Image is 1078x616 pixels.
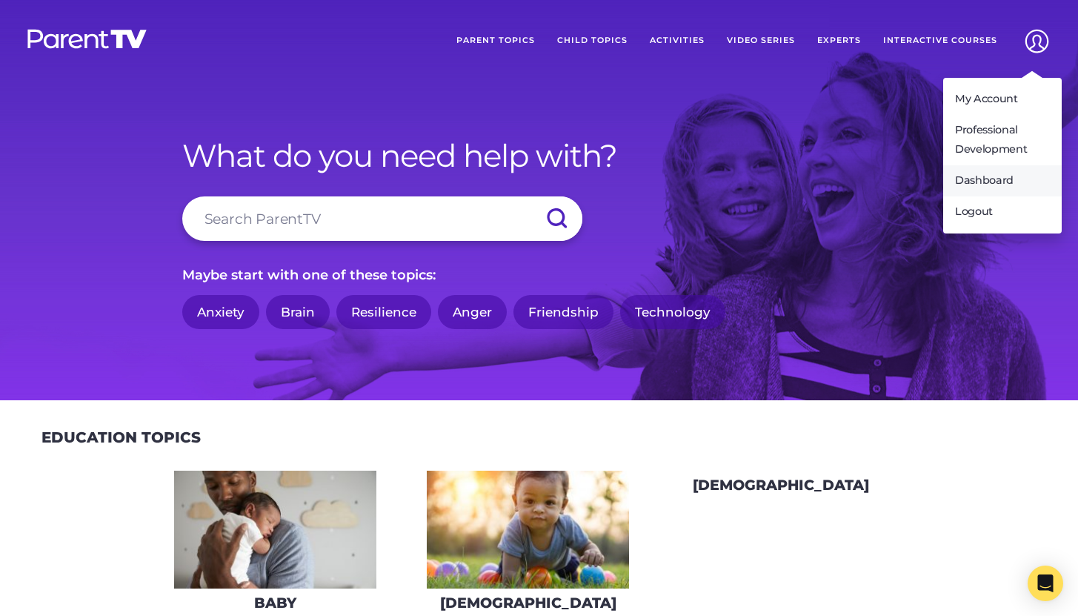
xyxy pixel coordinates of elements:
[182,295,259,330] a: Anxiety
[693,595,869,612] h3: [DEMOGRAPHIC_DATA]
[174,471,376,589] img: AdobeStock_144860523-275x160.jpeg
[943,115,1062,165] a: Professional Development
[546,22,639,59] a: Child Topics
[513,295,613,330] a: Friendship
[806,22,872,59] a: Experts
[872,22,1008,59] a: Interactive Courses
[445,22,546,59] a: Parent Topics
[716,22,806,59] a: Video Series
[182,137,896,174] h1: What do you need help with?
[639,22,716,59] a: Activities
[336,295,431,330] a: Resilience
[530,196,582,241] input: Submit
[427,471,629,589] img: iStock-620709410-275x160.jpg
[1018,22,1056,60] img: Account
[438,295,507,330] a: Anger
[266,295,330,330] a: Brain
[943,84,1062,115] a: My Account
[182,263,896,287] p: Maybe start with one of these topics:
[41,428,201,446] h2: Education Topics
[679,471,882,589] img: iStock-678589610_super-275x160.jpg
[254,595,296,612] h3: Baby
[1028,566,1063,601] div: Open Intercom Messenger
[943,196,1062,228] a: Logout
[182,196,582,241] input: Search ParentTV
[26,28,148,50] img: parenttv-logo-white.4c85aaf.svg
[440,595,616,612] h3: [DEMOGRAPHIC_DATA]
[943,165,1062,196] a: Dashboard
[620,295,725,330] a: Technology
